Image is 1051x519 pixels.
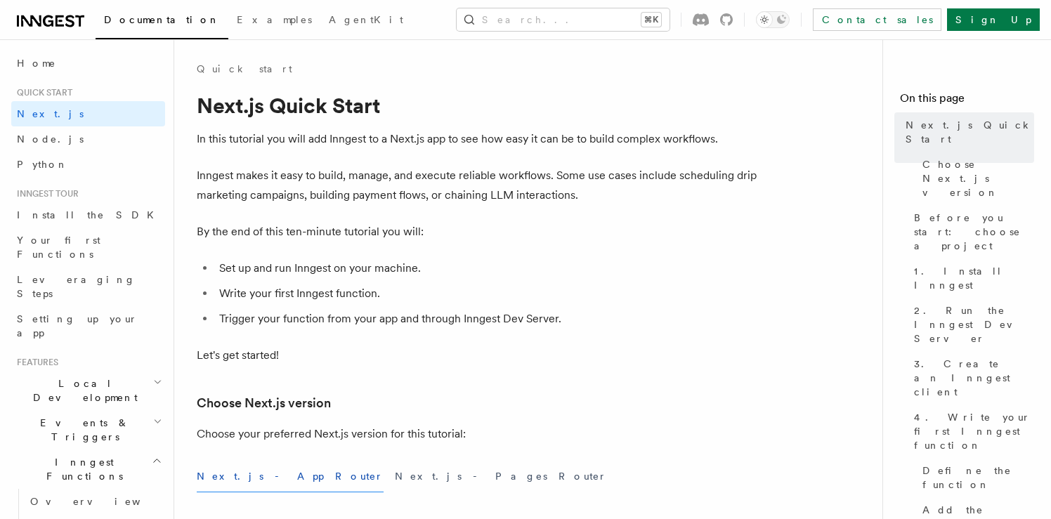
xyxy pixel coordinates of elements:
[11,228,165,267] a: Your first Functions
[908,205,1034,258] a: Before you start: choose a project
[11,371,165,410] button: Local Development
[908,258,1034,298] a: 1. Install Inngest
[900,112,1034,152] a: Next.js Quick Start
[17,235,100,260] span: Your first Functions
[17,108,84,119] span: Next.js
[197,166,759,205] p: Inngest makes it easy to build, manage, and execute reliable workflows. Some use cases include sc...
[25,489,165,514] a: Overview
[756,11,790,28] button: Toggle dark mode
[17,209,162,221] span: Install the SDK
[914,357,1034,399] span: 3. Create an Inngest client
[395,461,607,492] button: Next.js - Pages Router
[197,346,759,365] p: Let's get started!
[11,376,153,405] span: Local Development
[917,458,1034,497] a: Define the function
[11,455,152,483] span: Inngest Functions
[914,211,1034,253] span: Before you start: choose a project
[11,410,165,449] button: Events & Triggers
[17,313,138,339] span: Setting up your app
[908,351,1034,405] a: 3. Create an Inngest client
[30,496,175,507] span: Overview
[11,306,165,346] a: Setting up your app
[17,56,56,70] span: Home
[237,14,312,25] span: Examples
[914,303,1034,346] span: 2. Run the Inngest Dev Server
[11,202,165,228] a: Install the SDK
[908,405,1034,458] a: 4. Write your first Inngest function
[947,8,1040,31] a: Sign Up
[917,152,1034,205] a: Choose Next.js version
[197,222,759,242] p: By the end of this ten-minute tutorial you will:
[17,274,136,299] span: Leveraging Steps
[104,14,220,25] span: Documentation
[908,298,1034,351] a: 2. Run the Inngest Dev Server
[197,424,759,444] p: Choose your preferred Next.js version for this tutorial:
[11,267,165,306] a: Leveraging Steps
[906,118,1034,146] span: Next.js Quick Start
[320,4,412,38] a: AgentKit
[641,13,661,27] kbd: ⌘K
[197,461,384,492] button: Next.js - App Router
[11,416,153,444] span: Events & Triggers
[900,90,1034,112] h4: On this page
[922,157,1034,199] span: Choose Next.js version
[96,4,228,39] a: Documentation
[813,8,941,31] a: Contact sales
[197,62,292,76] a: Quick start
[197,93,759,118] h1: Next.js Quick Start
[11,126,165,152] a: Node.js
[11,51,165,76] a: Home
[17,159,68,170] span: Python
[11,188,79,199] span: Inngest tour
[11,357,58,368] span: Features
[197,393,331,413] a: Choose Next.js version
[215,284,759,303] li: Write your first Inngest function.
[914,410,1034,452] span: 4. Write your first Inngest function
[215,258,759,278] li: Set up and run Inngest on your machine.
[457,8,670,31] button: Search...⌘K
[11,152,165,177] a: Python
[11,449,165,489] button: Inngest Functions
[228,4,320,38] a: Examples
[914,264,1034,292] span: 1. Install Inngest
[922,464,1034,492] span: Define the function
[329,14,403,25] span: AgentKit
[11,101,165,126] a: Next.js
[215,309,759,329] li: Trigger your function from your app and through Inngest Dev Server.
[11,87,72,98] span: Quick start
[17,133,84,145] span: Node.js
[197,129,759,149] p: In this tutorial you will add Inngest to a Next.js app to see how easy it can be to build complex...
